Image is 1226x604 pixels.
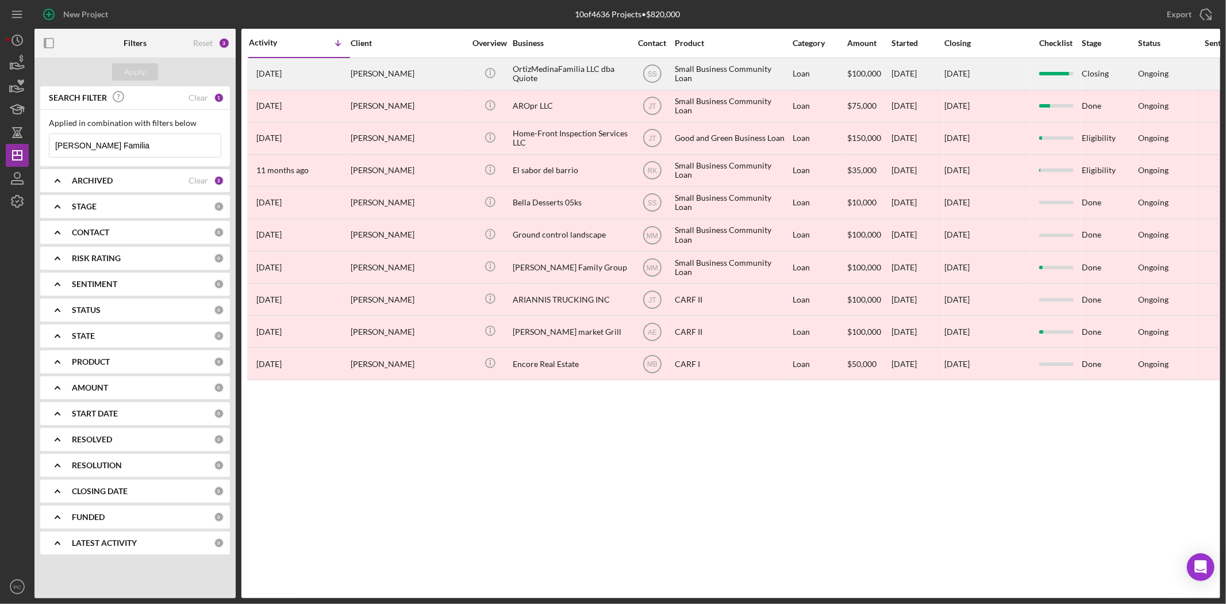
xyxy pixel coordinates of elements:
div: [PERSON_NAME] [351,59,466,89]
div: [DATE] [891,284,943,315]
div: OrtizMedinaFamilia LLC dba Quiote [513,59,628,89]
div: Small Business Community Loan [675,220,790,250]
div: $100,000 [847,252,890,282]
div: Applied in combination with filters below [49,118,221,128]
div: $100,000 [847,316,890,347]
div: 2 [214,175,224,186]
div: Loan [793,59,846,89]
div: Export [1167,3,1192,26]
text: MB [647,360,658,368]
div: [PERSON_NAME] [351,155,466,186]
div: Bella Desserts 05ks [513,188,628,218]
time: 2022-10-07 20:11 [256,327,282,337]
div: [DATE] [891,188,943,218]
b: PRODUCT [72,357,110,366]
div: 0 [214,357,224,367]
b: START DATE [72,409,118,418]
div: Done [1082,91,1137,121]
div: [DATE] [891,220,943,250]
div: Stage [1082,39,1137,48]
div: Encore Real Estate [513,349,628,379]
b: Filters [124,39,147,48]
div: 3 [218,37,230,49]
div: Ongoing [1138,230,1169,239]
div: 0 [214,408,224,419]
text: MM [647,263,658,272]
div: Small Business Community Loan [675,155,790,186]
b: AMOUNT [72,383,108,392]
div: Loan [793,123,846,154]
div: Done [1082,220,1137,250]
div: Ongoing [1138,327,1169,337]
b: CLOSING DATE [72,487,128,496]
div: 0 [214,201,224,212]
time: [DATE] [944,327,970,337]
div: Done [1082,349,1137,379]
time: [DATE] [944,165,970,175]
div: [PERSON_NAME] [351,91,466,121]
div: Product [675,39,790,48]
time: [DATE] [944,133,970,143]
div: Apply [125,63,146,81]
b: STATE [72,331,95,341]
div: Overview [468,39,512,48]
div: 1 [214,93,224,103]
b: SEARCH FILTER [49,93,107,102]
div: Reset [193,39,213,48]
button: Export [1155,3,1220,26]
div: Ongoing [1138,360,1169,369]
div: Done [1082,188,1137,218]
div: [DATE] [891,91,943,121]
div: Done [1082,316,1137,347]
b: ARCHIVED [72,176,113,185]
div: Loan [793,220,846,250]
div: Ongoing [1138,133,1169,143]
time: 2023-12-20 23:11 [256,263,282,272]
b: RESOLUTION [72,461,122,470]
div: Small Business Community Loan [675,188,790,218]
div: Home-Front Inspection Services LLC [513,123,628,154]
div: Eligibility [1082,155,1137,186]
div: [DATE] [891,155,943,186]
div: Ongoing [1138,198,1169,207]
div: [PERSON_NAME] [351,188,466,218]
div: $100,000 [847,220,890,250]
div: [DATE] [891,59,943,89]
text: PC [13,584,21,590]
div: 0 [214,305,224,315]
text: SS [647,70,656,78]
text: JT [648,296,656,304]
div: Eligibility [1082,123,1137,154]
text: JT [648,102,656,110]
b: FUNDED [72,513,105,522]
time: 2024-06-02 20:07 [256,198,282,207]
div: ARIANNIS TRUCKING INC [513,284,628,315]
div: Small Business Community Loan [675,252,790,282]
time: [DATE] [944,197,970,207]
div: [PERSON_NAME] [351,284,466,315]
div: Ongoing [1138,295,1169,304]
div: [PERSON_NAME] [351,316,466,347]
div: Good and Green Business Loan [675,123,790,154]
div: Category [793,39,846,48]
time: [DATE] [944,359,970,369]
div: 0 [214,253,224,263]
div: Closing [944,39,1031,48]
div: $100,000 [847,284,890,315]
div: Clear [189,176,208,185]
div: 0 [214,227,224,238]
b: LATEST ACTIVITY [72,538,137,548]
div: New Project [63,3,108,26]
text: JT [648,135,656,143]
text: AE [647,328,656,336]
div: [DATE] [891,349,943,379]
div: [PERSON_NAME] market Grill [513,316,628,347]
div: $100,000 [847,59,890,89]
div: $50,000 [847,349,890,379]
button: PC [6,575,29,598]
div: Clear [189,93,208,102]
div: 0 [214,538,224,548]
div: Loan [793,188,846,218]
div: [DATE] [891,123,943,154]
div: $150,000 [847,123,890,154]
